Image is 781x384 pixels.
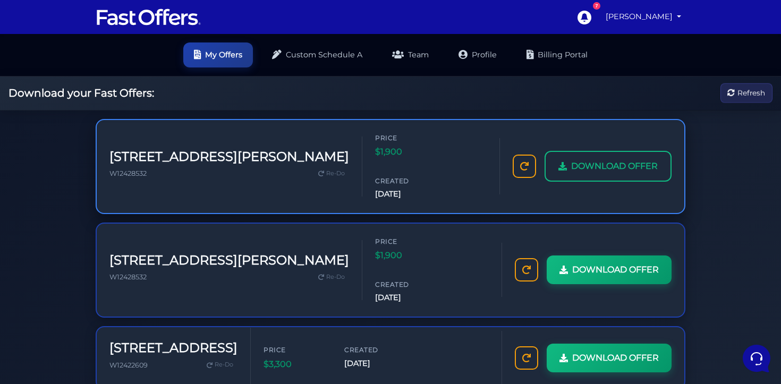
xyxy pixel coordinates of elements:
[9,286,74,311] button: Home
[326,169,345,178] span: Re-Do
[172,59,196,68] a: See all
[375,249,439,262] span: $1,900
[344,345,408,355] span: Created
[264,357,327,371] span: $3,300
[215,360,233,370] span: Re-Do
[183,42,253,67] a: My Offers
[741,343,772,374] iframe: Customerly Messenger Launcher
[593,2,600,10] div: 7
[139,286,204,311] button: Help
[264,345,327,355] span: Price
[132,149,196,157] a: Open Help Center
[547,344,672,372] a: DOWNLOAD OFFER
[9,8,179,42] h2: Hello [PERSON_NAME] 👋
[375,188,439,200] span: [DATE]
[545,151,672,182] a: DOWNLOAD OFFER
[572,5,596,29] a: 7
[314,270,349,284] a: Re-Do
[109,169,147,177] span: W12428532
[17,149,72,157] span: Find an Answer
[17,106,196,127] button: Start a Conversation
[375,176,439,186] span: Created
[314,167,349,181] a: Re-Do
[344,357,408,370] span: [DATE]
[375,133,439,143] span: Price
[202,358,237,372] a: Re-Do
[375,236,439,246] span: Price
[375,145,439,159] span: $1,900
[165,301,179,311] p: Help
[109,253,349,268] h3: [STREET_ADDRESS][PERSON_NAME]
[109,273,147,281] span: W12428532
[109,149,349,165] h3: [STREET_ADDRESS][PERSON_NAME]
[32,301,50,311] p: Home
[375,279,439,289] span: Created
[109,340,237,356] h3: [STREET_ADDRESS]
[109,361,148,369] span: W12422609
[91,301,122,311] p: Messages
[77,113,149,121] span: Start a Conversation
[326,272,345,282] span: Re-Do
[74,286,139,311] button: Messages
[17,76,38,98] img: dark
[516,42,598,67] a: Billing Portal
[381,42,439,67] a: Team
[17,59,86,68] span: Your Conversations
[572,263,659,277] span: DOWNLOAD OFFER
[720,83,772,103] button: Refresh
[737,87,765,99] span: Refresh
[261,42,373,67] a: Custom Schedule A
[572,351,659,365] span: DOWNLOAD OFFER
[34,76,55,98] img: dark
[448,42,507,67] a: Profile
[9,87,154,99] h2: Download your Fast Offers:
[24,172,174,182] input: Search for an Article...
[547,255,672,284] a: DOWNLOAD OFFER
[601,6,685,27] a: [PERSON_NAME]
[571,159,658,173] span: DOWNLOAD OFFER
[375,292,439,304] span: [DATE]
